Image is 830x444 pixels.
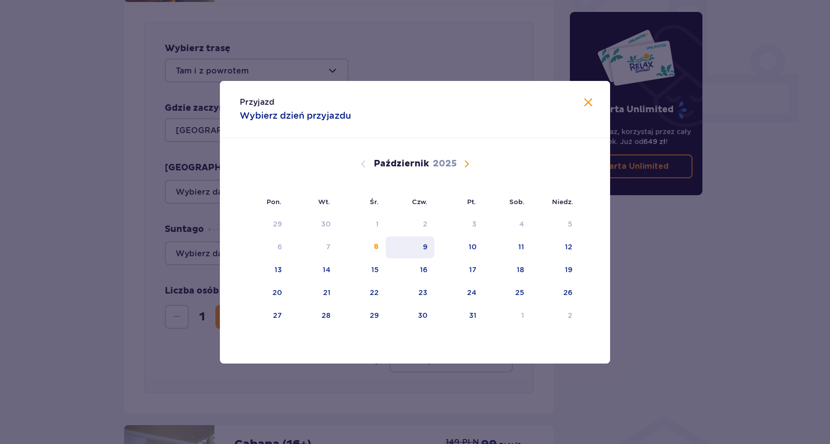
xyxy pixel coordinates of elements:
[338,214,386,235] td: Data niedostępna. środa, 1 października 2025
[531,259,579,281] td: niedziela, 19 października 2025
[374,158,429,170] p: Październik
[374,242,379,252] div: 8
[273,219,282,229] div: 29
[461,158,473,170] button: Następny miesiąc
[472,219,477,229] div: 3
[467,288,477,297] div: 24
[484,305,532,327] td: sobota, 1 listopada 2025
[418,310,427,320] div: 30
[240,214,289,235] td: Data niedostępna. poniedziałek, 29 września 2025
[531,305,579,327] td: niedziela, 2 listopada 2025
[370,288,379,297] div: 22
[433,158,457,170] p: 2025
[240,236,289,258] td: Data niedostępna. poniedziałek, 6 października 2025
[484,259,532,281] td: sobota, 18 października 2025
[434,282,484,304] td: piątek, 24 października 2025
[412,198,427,206] small: Czw.
[434,305,484,327] td: piątek, 31 października 2025
[509,198,525,206] small: Sob.
[531,214,579,235] td: Data niedostępna. niedziela, 5 października 2025
[240,110,351,122] p: Wybierz dzień przyjazdu
[386,282,435,304] td: czwartek, 23 października 2025
[386,259,435,281] td: czwartek, 16 października 2025
[418,288,427,297] div: 23
[469,310,477,320] div: 31
[469,242,477,252] div: 10
[552,198,573,206] small: Niedz.
[326,242,331,252] div: 7
[321,219,331,229] div: 30
[240,305,289,327] td: poniedziałek, 27 października 2025
[273,310,282,320] div: 27
[568,310,572,320] div: 2
[370,198,379,206] small: Śr.
[338,282,386,304] td: środa, 22 października 2025
[469,265,477,275] div: 17
[357,158,369,170] button: Poprzedni miesiąc
[434,236,484,258] td: piątek, 10 października 2025
[273,288,282,297] div: 20
[323,288,331,297] div: 21
[289,305,338,327] td: wtorek, 28 października 2025
[531,282,579,304] td: niedziela, 26 października 2025
[563,288,572,297] div: 26
[420,265,427,275] div: 16
[565,265,572,275] div: 19
[370,310,379,320] div: 29
[515,288,524,297] div: 25
[484,282,532,304] td: sobota, 25 października 2025
[289,259,338,281] td: wtorek, 14 października 2025
[484,214,532,235] td: Data niedostępna. sobota, 4 października 2025
[582,97,594,109] button: Zamknij
[277,242,282,252] div: 6
[519,219,524,229] div: 4
[386,214,435,235] td: Data niedostępna. czwartek, 2 października 2025
[240,282,289,304] td: poniedziałek, 20 października 2025
[484,236,532,258] td: sobota, 11 października 2025
[371,265,379,275] div: 15
[565,242,572,252] div: 12
[517,265,524,275] div: 18
[275,265,282,275] div: 13
[423,242,427,252] div: 9
[289,236,338,258] td: Data niedostępna. wtorek, 7 października 2025
[240,97,275,108] p: Przyjazd
[467,198,476,206] small: Pt.
[289,214,338,235] td: Data niedostępna. wtorek, 30 września 2025
[240,259,289,281] td: poniedziałek, 13 października 2025
[318,198,330,206] small: Wt.
[423,219,427,229] div: 2
[386,236,435,258] td: czwartek, 9 października 2025
[267,198,281,206] small: Pon.
[323,265,331,275] div: 14
[531,236,579,258] td: niedziela, 12 października 2025
[434,214,484,235] td: Data niedostępna. piątek, 3 października 2025
[289,282,338,304] td: wtorek, 21 października 2025
[338,305,386,327] td: środa, 29 października 2025
[568,219,572,229] div: 5
[518,242,524,252] div: 11
[338,259,386,281] td: środa, 15 października 2025
[434,259,484,281] td: piątek, 17 października 2025
[376,219,379,229] div: 1
[386,305,435,327] td: czwartek, 30 października 2025
[322,310,331,320] div: 28
[338,236,386,258] td: środa, 8 października 2025
[521,310,524,320] div: 1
